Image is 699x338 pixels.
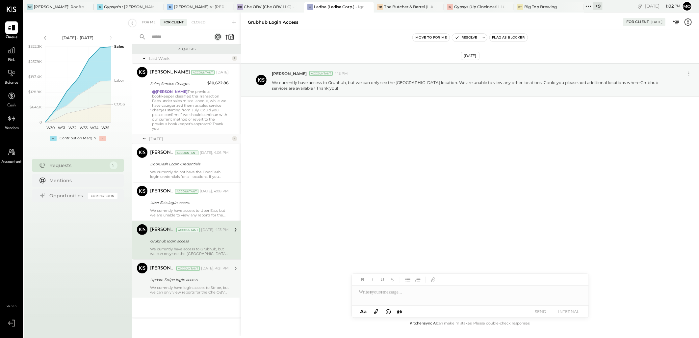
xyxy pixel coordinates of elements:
div: Closed [188,19,209,26]
button: SEND [528,307,554,316]
div: [PERSON_NAME]'s : [PERSON_NAME]'s [174,4,224,10]
div: [DATE], 4:13 PM [201,227,229,233]
div: Last Week [149,56,230,61]
div: [PERSON_NAME]' Rooftop - Ignite [34,4,84,10]
button: Bold [358,275,367,284]
div: DoorDash Login Credentials [150,161,227,167]
div: copy link [637,3,643,10]
span: P&L [8,57,15,63]
p: We currently have access to Grubhub, but we can only see the [GEOGRAPHIC_DATA] location. We are u... [272,80,673,91]
div: Gypsys (Up Cincinnati LLC) - Ignite [454,4,504,10]
text: $64.5K [30,105,42,109]
div: [PERSON_NAME] [150,69,190,76]
text: $322.3K [28,44,42,49]
div: Accountant [176,228,200,232]
div: 1 [232,56,237,61]
text: 0 [39,120,42,125]
span: Cash [7,103,16,109]
button: Flag as Blocker [490,34,528,42]
text: $128.9K [28,90,42,94]
div: Grubhub login access [248,19,298,25]
div: + 9 [593,2,603,10]
div: [PERSON_NAME] [150,227,175,233]
span: @ [397,308,402,315]
div: Opportunities [50,192,85,199]
div: Accountant [309,71,333,76]
div: Accountant [176,266,200,271]
text: W32 [68,126,76,130]
div: Ladisa (Ladisa Corp.) - Ignite [314,4,364,10]
div: Sales, Service Charges [150,80,205,87]
div: The previous bookkeeper classified the Transaction Fees under sales miscellaneous, while we have ... [152,89,229,131]
div: Gypsys's : [PERSON_NAME] on the levee [104,4,154,10]
div: TB [377,4,383,10]
button: Resolve [452,34,480,42]
div: For Client [160,19,187,26]
div: Grubhub login access [150,238,227,244]
div: [DATE] [216,70,229,75]
div: Big Top Brewing [524,4,557,10]
a: Accountant [0,146,23,165]
button: @ [395,307,404,316]
div: Coming Soon [88,193,117,199]
div: For Client [626,19,649,25]
div: CO [237,4,243,10]
div: [DATE] [651,20,662,24]
button: Italic [368,275,377,284]
button: Strikethrough [388,275,397,284]
button: Move to for me [413,34,450,42]
div: Accountant [175,151,198,155]
a: Queue [0,21,23,41]
div: We currently do not have the DoorDash login credentials for all locations. If you could provide t... [150,170,229,179]
div: Accountant [191,70,215,75]
div: The Butcher & Barrel (L Argento LLC) - [GEOGRAPHIC_DATA] [384,4,434,10]
text: W34 [90,126,99,130]
div: - [99,136,106,141]
button: INTERNAL [556,307,582,316]
div: L( [307,4,313,10]
text: W31 [58,126,65,130]
text: W33 [79,126,87,130]
div: [DATE], 4:21 PM [201,266,229,271]
span: [PERSON_NAME] [272,71,307,76]
strong: @[PERSON_NAME] [152,89,188,94]
div: [DATE], 4:06 PM [200,150,229,155]
div: [DATE] [461,52,479,60]
a: P&L [0,44,23,63]
div: [PERSON_NAME] [150,265,175,272]
div: [DATE] [645,3,680,9]
div: Mentions [50,177,114,184]
div: [DATE] [149,136,230,142]
div: [PERSON_NAME] [150,188,174,195]
div: G( [447,4,453,10]
button: Add URL [429,275,437,284]
button: Aa [358,308,369,315]
div: + [50,136,57,141]
text: W35 [101,126,109,130]
a: Balance [0,67,23,86]
div: $10,622.86 [207,80,229,86]
a: Cash [0,90,23,109]
div: 4 [232,136,237,141]
div: Requests [50,162,106,169]
button: Ordered List [413,275,422,284]
text: COGS [114,102,125,106]
button: Unordered List [403,275,412,284]
span: 4:13 PM [334,71,348,76]
span: Balance [5,80,18,86]
div: Uber Eats login access [150,199,227,206]
div: Che OBV (Che OBV LLC) - Ignite [244,4,294,10]
text: $257.9K [28,59,42,64]
text: Sales [114,44,124,49]
text: $193.4K [28,74,42,79]
div: Accountant [175,189,198,194]
button: Mo [682,1,692,12]
div: For Me [139,19,159,26]
div: We currently have login access to Stripe, but we can only view reports for the Che OBV location. ... [150,285,229,295]
span: Accountant [2,159,22,165]
div: Contribution Margin [60,136,96,141]
div: Update Stripe login access [150,276,227,283]
div: BT [517,4,523,10]
div: G: [97,4,103,10]
text: Labor [114,78,124,83]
